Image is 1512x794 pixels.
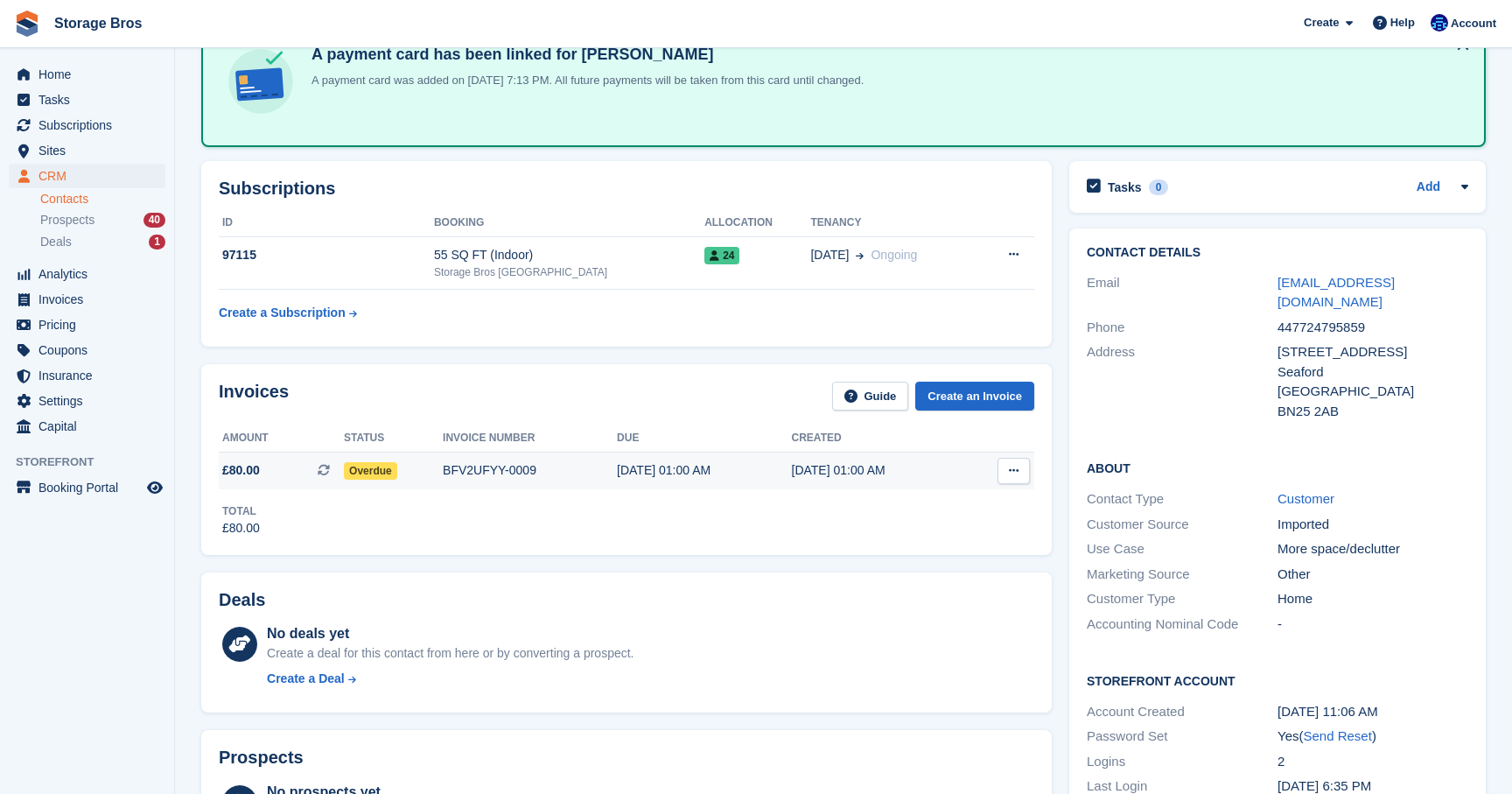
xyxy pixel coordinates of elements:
div: [DATE] 01:00 AM [617,461,791,480]
a: Create a Subscription [219,297,357,329]
a: Contacts [40,191,165,207]
div: BFV2UFYY-0009 [443,461,617,480]
div: [DATE] 01:00 AM [792,461,966,480]
div: Other [1277,565,1468,585]
div: Create a Deal [267,670,345,688]
a: menu [9,414,165,439]
img: stora-icon-8386f47178a22dfd0bd8f6a31ec36ba5ce8667c1dd55bd0f319d3a0aa187defe.svg [14,11,40,37]
div: 97115 [219,246,434,264]
th: Tenancy [810,209,976,237]
span: 24 [704,247,739,264]
div: Password Set [1087,727,1277,747]
div: Yes [1277,727,1468,747]
img: Jamie O’Mara [1431,14,1448,32]
span: CRM [38,164,143,188]
div: Logins [1087,752,1277,772]
a: Prospects 40 [40,211,165,229]
a: menu [9,389,165,413]
span: [DATE] [810,246,849,264]
h2: About [1087,459,1468,476]
div: Customer Type [1087,589,1277,609]
span: Insurance [38,363,143,388]
div: Total [222,503,260,519]
a: menu [9,313,165,337]
div: [GEOGRAPHIC_DATA] [1277,382,1468,402]
div: Phone [1087,318,1277,338]
div: Seaford [1277,362,1468,383]
th: Created [792,425,966,453]
div: [DATE] 11:06 AM [1277,702,1468,722]
time: 2025-08-20 17:35:29 UTC [1277,778,1371,793]
span: Capital [38,414,143,439]
a: menu [9,287,165,312]
span: Analytics [38,262,143,286]
div: 0 [1149,179,1169,195]
a: [EMAIL_ADDRESS][DOMAIN_NAME] [1277,275,1395,310]
a: Storage Bros [47,9,149,38]
span: Account [1451,15,1496,32]
a: menu [9,138,165,163]
div: 2 [1277,752,1468,772]
a: Create an Invoice [915,382,1034,411]
span: Overdue [344,462,397,480]
span: Create [1304,14,1339,32]
span: Prospects [40,212,94,228]
div: [STREET_ADDRESS] [1277,342,1468,362]
th: Booking [434,209,704,237]
div: More space/declutter [1277,539,1468,559]
span: Coupons [38,338,143,362]
h2: Prospects [219,748,304,768]
span: Storefront [16,453,174,471]
a: menu [9,262,165,286]
h2: Contact Details [1087,246,1468,260]
a: Preview store [144,477,165,498]
div: BN25 2AB [1277,402,1468,422]
a: Send Reset [1303,728,1371,743]
th: ID [219,209,434,237]
th: Amount [219,425,344,453]
a: menu [9,62,165,87]
span: ( ) [1298,728,1375,743]
div: Marketing Source [1087,565,1277,585]
a: menu [9,88,165,112]
div: Home [1277,589,1468,609]
div: - [1277,615,1468,635]
div: Create a Subscription [219,304,346,322]
h2: Tasks [1108,179,1142,195]
span: Settings [38,389,143,413]
a: Deals 1 [40,233,165,251]
th: Status [344,425,443,453]
a: menu [9,164,165,188]
span: Sites [38,138,143,163]
span: Help [1390,14,1415,32]
div: Accounting Nominal Code [1087,615,1277,635]
span: Deals [40,234,72,250]
div: Email [1087,273,1277,313]
span: Home [38,62,143,87]
div: £80.00 [222,519,260,538]
span: Pricing [38,313,143,337]
a: Add [1417,178,1440,198]
div: 447724795859 [1277,318,1468,338]
span: Subscriptions [38,113,143,137]
div: Customer Source [1087,515,1277,535]
span: Tasks [38,88,143,112]
div: 1 [149,235,165,249]
h2: Invoices [219,382,289,411]
span: £80.00 [222,461,260,480]
th: Due [617,425,791,453]
img: card-linked-ebf98d0992dc2aeb22e95c0e3c79077019eb2392cfd83c6a337811c24bc77127.svg [224,45,297,118]
div: Contact Type [1087,489,1277,509]
div: Storage Bros [GEOGRAPHIC_DATA] [434,264,704,280]
div: Use Case [1087,539,1277,559]
a: menu [9,113,165,137]
h4: A payment card has been linked for [PERSON_NAME] [304,45,864,65]
a: Create a Deal [267,670,633,688]
th: Allocation [704,209,810,237]
span: Ongoing [871,248,917,262]
h2: Subscriptions [219,179,1034,199]
div: No deals yet [267,623,633,644]
a: menu [9,338,165,362]
div: 40 [143,213,165,228]
a: menu [9,363,165,388]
